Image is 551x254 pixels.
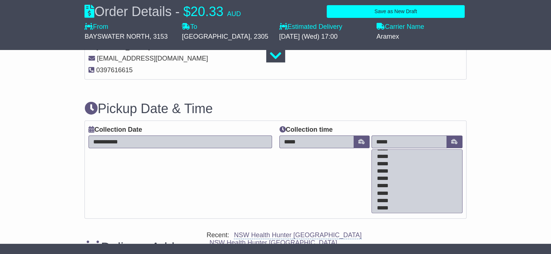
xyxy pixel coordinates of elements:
[182,33,250,40] span: [GEOGRAPHIC_DATA]
[84,23,108,31] label: From
[84,4,241,19] div: Order Details -
[150,33,168,40] span: , 3153
[84,33,149,40] span: BAYSWATER NORTH
[209,239,337,247] a: NSW Health Hunter [GEOGRAPHIC_DATA]
[227,10,241,18] span: AUD
[279,126,333,134] label: Collection time
[377,23,424,31] label: Carrier Name
[250,33,268,40] span: , 2305
[183,4,190,19] span: $
[88,126,142,134] label: Collection Date
[84,101,467,116] h3: Pickup Date & Time
[234,231,361,239] a: NSW Health Hunter [GEOGRAPHIC_DATA]
[96,66,133,74] span: 0397616615
[279,23,369,31] label: Estimated Delivery
[279,33,369,41] div: [DATE] (Wed) 17:00
[182,23,197,31] label: To
[377,33,467,41] div: Aramex
[327,5,465,18] button: Save as New Draft
[190,4,223,19] span: 20.33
